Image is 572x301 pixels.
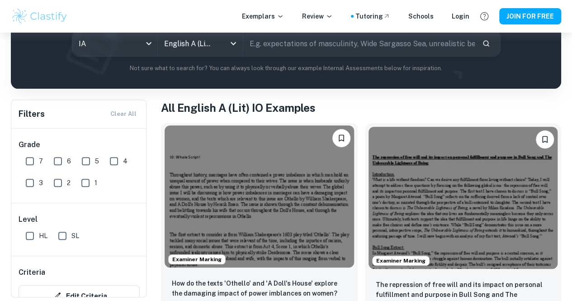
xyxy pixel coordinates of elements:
img: Clastify logo [11,7,68,25]
a: Tutoring [355,11,390,21]
button: Please log in to bookmark exemplars [332,129,350,147]
span: 1 [95,178,97,188]
p: Exemplars [242,11,284,21]
span: 7 [39,156,43,166]
p: Review [302,11,333,21]
img: English A (Lit) IO IA example thumbnail: How do the texts 'Othello' and 'A Doll's [165,125,354,268]
a: Login [452,11,469,21]
h6: Level [19,214,140,225]
span: 4 [123,156,128,166]
img: English A (Lit) IO IA example thumbnail: The repression of free will and its impa [369,127,558,269]
h1: All English A (Lit) IO Examples [161,100,561,116]
h6: Grade [19,139,140,150]
h6: Criteria [19,267,45,278]
span: SL [71,231,79,241]
input: E.g. expectations of masculinity, Wide Sargasso Sea, unrealistic beauty standards... [243,31,475,56]
span: 5 [95,156,99,166]
span: Examiner Marking [373,257,429,265]
p: Not sure what to search for? You can always look through our example Internal Assessments below f... [18,64,554,73]
a: Schools [408,11,434,21]
button: Please log in to bookmark exemplars [536,130,554,148]
h6: Filters [19,108,45,120]
span: 3 [39,178,43,188]
button: Search [478,36,494,51]
button: Help and Feedback [477,9,492,24]
div: IA [72,31,157,56]
span: 2 [67,178,71,188]
button: JOIN FOR FREE [499,8,561,24]
p: How do the texts 'Othello' and 'A Doll's House' explore the damaging impact of power imblances on... [172,278,347,298]
button: Open [227,37,240,50]
span: Examiner Marking [169,255,225,263]
span: 6 [67,156,71,166]
span: HL [39,231,47,241]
